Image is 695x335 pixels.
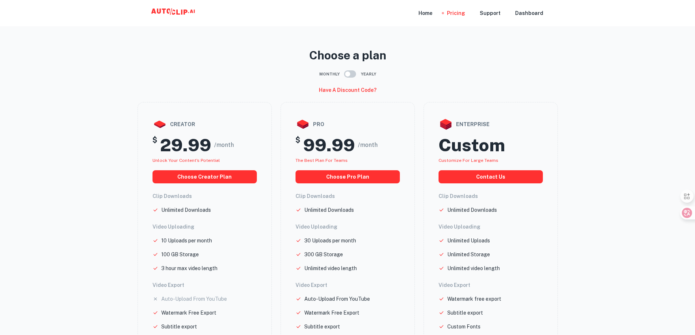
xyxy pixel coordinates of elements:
[296,281,400,289] h6: Video Export
[304,295,370,303] p: Auto-Upload From YouTube
[447,237,490,245] p: Unlimited Uploads
[316,84,379,96] button: Have a discount code?
[303,135,355,156] h2: 99.99
[447,309,483,317] p: Subtitle export
[447,295,501,303] p: Watermark free export
[447,250,490,258] p: Unlimited Storage
[152,135,157,156] h5: $
[439,192,543,200] h6: Clip Downloads
[358,141,378,149] span: /month
[447,206,497,214] p: Unlimited Downloads
[138,47,558,64] p: Choose a plan
[439,117,543,132] div: enterprise
[439,281,543,289] h6: Video Export
[214,141,234,149] span: /month
[304,309,359,317] p: Watermark Free Export
[439,158,498,163] span: Customize for large teams
[152,117,257,132] div: creator
[439,223,543,231] h6: Video Uploading
[304,206,354,214] p: Unlimited Downloads
[161,323,197,331] p: Subtitle export
[447,323,480,331] p: Custom Fonts
[439,170,543,183] button: Contact us
[160,135,211,156] h2: 29.99
[439,135,505,156] h2: Custom
[304,323,340,331] p: Subtitle export
[152,170,257,183] button: choose creator plan
[447,264,500,272] p: Unlimited video length
[161,309,216,317] p: Watermark Free Export
[304,237,356,245] p: 30 Uploads per month
[152,192,257,200] h6: Clip Downloads
[152,223,257,231] h6: Video Uploading
[319,86,377,94] h6: Have a discount code?
[161,264,217,272] p: 3 hour max video length
[304,264,357,272] p: Unlimited video length
[296,158,348,163] span: The best plan for teams
[161,295,227,303] p: Auto-Upload From YouTube
[296,117,400,132] div: pro
[296,223,400,231] h6: Video Uploading
[296,135,300,156] h5: $
[319,71,340,77] span: Monthly
[361,71,376,77] span: Yearly
[152,281,257,289] h6: Video Export
[296,170,400,183] button: choose pro plan
[161,250,199,258] p: 100 GB Storage
[152,158,220,163] span: Unlock your Content's potential
[304,250,343,258] p: 300 GB Storage
[161,206,211,214] p: Unlimited Downloads
[161,237,212,245] p: 10 Uploads per month
[296,192,400,200] h6: Clip Downloads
